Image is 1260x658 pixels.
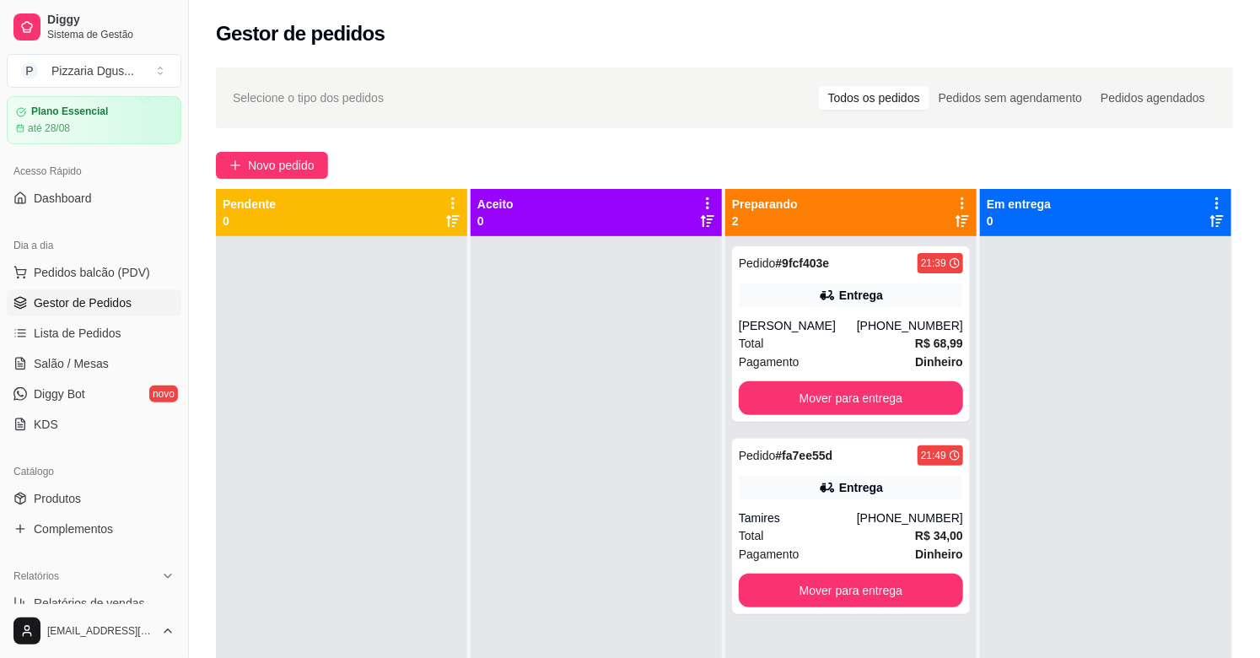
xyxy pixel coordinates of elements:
span: Total [739,526,764,545]
div: [PHONE_NUMBER] [857,510,963,526]
span: Salão / Mesas [34,355,109,372]
span: Pedidos balcão (PDV) [34,264,150,281]
div: Todos os pedidos [819,86,929,110]
span: Total [739,334,764,353]
span: Produtos [34,490,81,507]
div: Entrega [839,287,883,304]
div: Pedidos sem agendamento [929,86,1091,110]
strong: Dinheiro [915,355,963,369]
button: Select a team [7,54,181,88]
span: Pedido [739,449,776,462]
div: Dia a dia [7,232,181,259]
span: Complementos [34,520,113,537]
div: Entrega [839,479,883,496]
span: plus [229,159,241,171]
div: [PERSON_NAME] [739,317,857,334]
span: Dashboard [34,190,92,207]
span: Pagamento [739,545,800,564]
a: Relatórios de vendas [7,590,181,617]
p: Preparando [732,196,798,213]
span: Pagamento [739,353,800,371]
span: Lista de Pedidos [34,325,121,342]
article: Plano Essencial [31,105,108,118]
a: Lista de Pedidos [7,320,181,347]
p: 2 [732,213,798,229]
div: [PHONE_NUMBER] [857,317,963,334]
div: 21:49 [921,449,946,462]
span: Selecione o tipo dos pedidos [233,89,384,107]
span: P [21,62,38,79]
a: KDS [7,411,181,438]
a: DiggySistema de Gestão [7,7,181,47]
p: 0 [987,213,1051,229]
strong: Dinheiro [915,547,963,561]
div: Pizzaria Dgus ... [51,62,134,79]
span: Relatórios [13,569,59,583]
a: Plano Essencialaté 28/08 [7,96,181,144]
button: Novo pedido [216,152,328,179]
p: Pendente [223,196,276,213]
span: Relatórios de vendas [34,595,145,612]
button: [EMAIL_ADDRESS][DOMAIN_NAME] [7,611,181,651]
div: Pedidos agendados [1091,86,1214,110]
div: Tamires [739,510,857,526]
span: Diggy Bot [34,386,85,402]
strong: R$ 68,99 [915,337,963,350]
a: Diggy Botnovo [7,380,181,407]
a: Gestor de Pedidos [7,289,181,316]
a: Produtos [7,485,181,512]
a: Salão / Mesas [7,350,181,377]
strong: # fa7ee55d [776,449,833,462]
div: Catálogo [7,458,181,485]
div: Acesso Rápido [7,158,181,185]
button: Mover para entrega [739,381,963,415]
span: Novo pedido [248,156,315,175]
strong: # 9fcf403e [776,256,830,270]
button: Pedidos balcão (PDV) [7,259,181,286]
div: 21:39 [921,256,946,270]
span: Pedido [739,256,776,270]
h2: Gestor de pedidos [216,20,385,47]
span: Gestor de Pedidos [34,294,132,311]
article: até 28/08 [28,121,70,135]
strong: R$ 34,00 [915,529,963,542]
p: Aceito [477,196,514,213]
a: Complementos [7,515,181,542]
span: [EMAIL_ADDRESS][DOMAIN_NAME] [47,624,154,638]
p: 0 [223,213,276,229]
p: Em entrega [987,196,1051,213]
button: Mover para entrega [739,574,963,607]
span: Diggy [47,13,175,28]
span: KDS [34,416,58,433]
p: 0 [477,213,514,229]
span: Sistema de Gestão [47,28,175,41]
a: Dashboard [7,185,181,212]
